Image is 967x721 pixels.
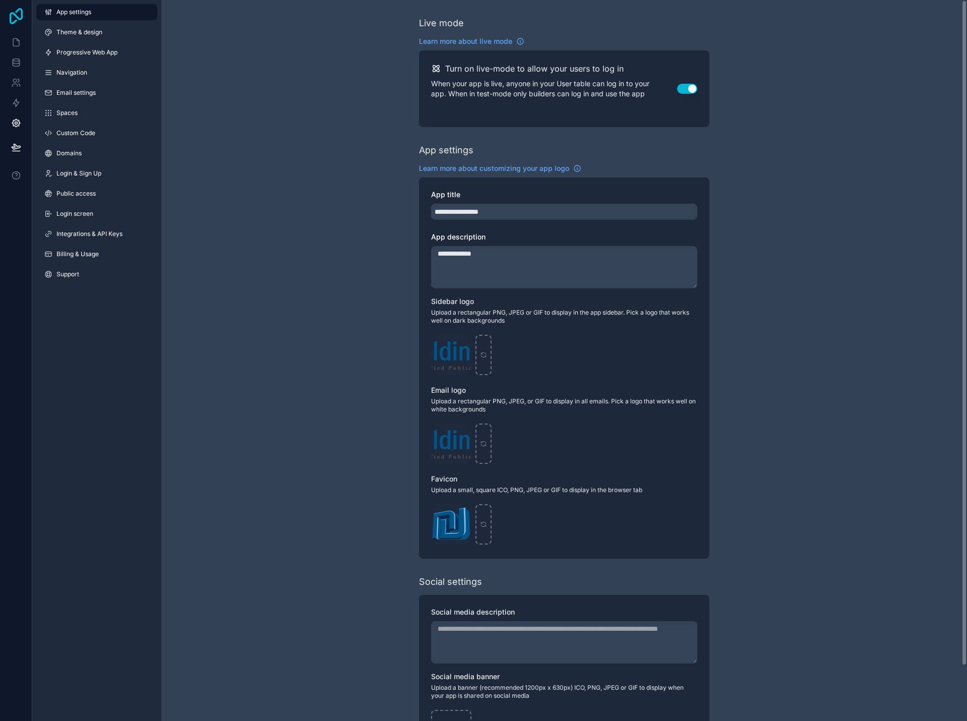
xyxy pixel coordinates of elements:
[36,226,157,242] a: Integrations & API Keys
[431,79,677,99] p: When your app is live, anyone in your User table can log in to your app. When in test-mode only b...
[56,169,101,177] span: Login & Sign Up
[36,145,157,161] a: Domains
[56,270,79,278] span: Support
[445,63,624,75] h2: Turn on live-mode to allow your users to log in
[56,230,123,238] span: Integrations & API Keys
[36,85,157,101] a: Email settings
[431,309,697,325] span: Upload a rectangular PNG, JPEG or GIF to display in the app sidebar. Pick a logo that works well ...
[56,48,117,56] span: Progressive Web App
[36,24,157,40] a: Theme & design
[56,129,95,137] span: Custom Code
[56,28,102,36] span: Theme & design
[419,163,569,173] span: Learn more about customizing your app logo
[431,232,486,241] span: App description
[431,486,697,494] span: Upload a small, square ICO, PNG, JPEG or GIF to display in the browser tab
[431,386,466,394] span: Email logo
[419,163,581,173] a: Learn more about customizing your app logo
[36,105,157,121] a: Spaces
[36,206,157,222] a: Login screen
[36,125,157,141] a: Custom Code
[56,89,96,97] span: Email settings
[419,575,482,589] div: Social settings
[56,250,99,258] span: Billing & Usage
[419,36,512,46] span: Learn more about live mode
[56,109,78,117] span: Spaces
[431,672,500,681] span: Social media banner
[419,143,473,157] div: App settings
[36,266,157,282] a: Support
[36,246,157,262] a: Billing & Usage
[419,16,464,30] div: Live mode
[36,165,157,182] a: Login & Sign Up
[431,190,460,199] span: App title
[56,190,96,198] span: Public access
[56,8,91,16] span: App settings
[431,608,515,616] span: Social media description
[36,44,157,61] a: Progressive Web App
[36,186,157,202] a: Public access
[36,4,157,20] a: App settings
[431,397,697,413] span: Upload a rectangular PNG, JPEG, or GIF to display in all emails. Pick a logo that works well on w...
[431,474,457,483] span: Favicon
[36,65,157,81] a: Navigation
[419,36,524,46] a: Learn more about live mode
[431,297,474,306] span: Sidebar logo
[56,210,93,218] span: Login screen
[431,684,697,700] span: Upload a banner (recommended 1200px x 630px) ICO, PNG, JPEG or GIF to display when your app is sh...
[56,69,87,77] span: Navigation
[56,149,82,157] span: Domains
